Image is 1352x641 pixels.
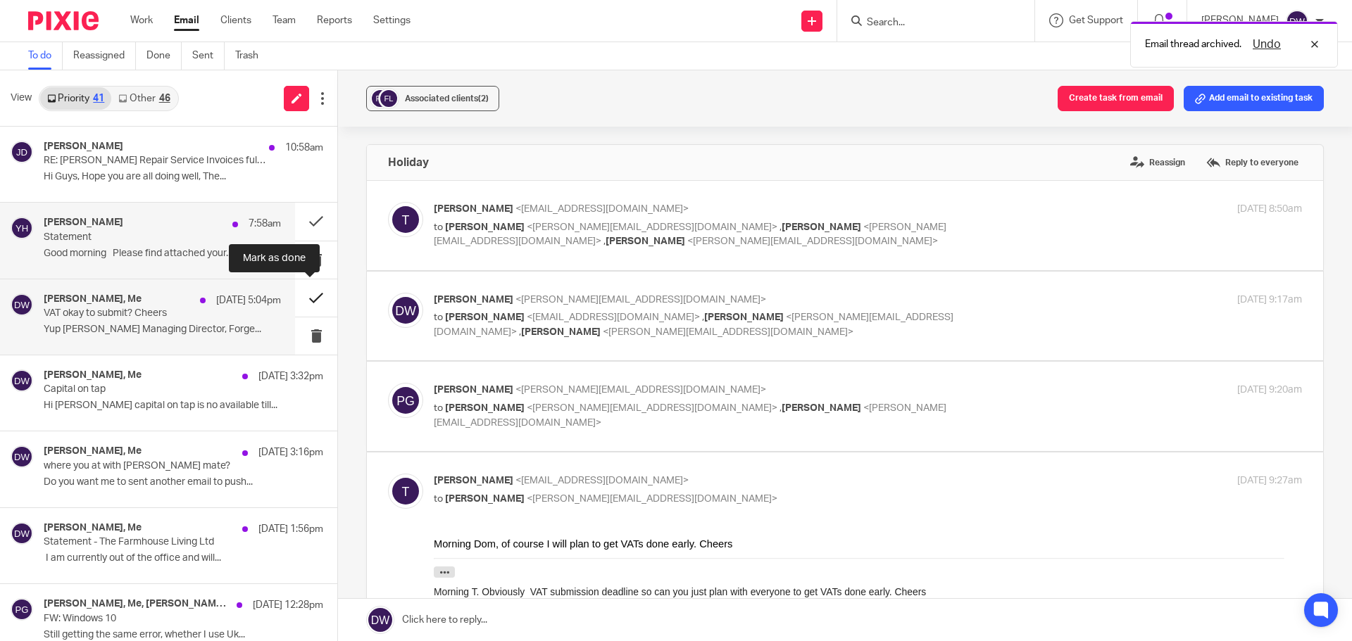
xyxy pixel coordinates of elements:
[11,522,33,545] img: svg%3E
[434,295,513,305] span: [PERSON_NAME]
[603,236,606,246] span: ,
[370,88,391,109] img: svg%3E
[249,217,281,231] p: 7:58am
[1237,474,1302,488] p: [DATE] 9:27am
[434,403,946,428] span: <[PERSON_NAME][EMAIL_ADDRESS][DOMAIN_NAME]>
[527,494,777,504] span: <[PERSON_NAME][EMAIL_ADDRESS][DOMAIN_NAME]>
[405,94,489,103] span: Associated clients
[704,312,784,322] span: [PERSON_NAME]
[388,383,423,418] img: svg%3E
[44,476,323,488] p: Do you want me to sent another email to push...
[111,87,177,110] a: Other46
[216,293,281,307] p: [DATE] 5:04pm
[73,42,136,70] a: Reassigned
[527,222,777,232] span: <[PERSON_NAME][EMAIL_ADDRESS][DOMAIN_NAME]>
[317,13,352,27] a: Reports
[445,222,525,232] span: [PERSON_NAME]
[515,385,766,395] span: <[PERSON_NAME][EMAIL_ADDRESS][DOMAIN_NAME]>
[445,403,525,413] span: [PERSON_NAME]
[1237,202,1302,217] p: [DATE] 8:50am
[11,445,33,468] img: svg%3E
[44,629,323,641] p: Still getting the same error, whether I use Uk...
[44,217,123,229] h4: [PERSON_NAME]
[434,204,513,214] span: [PERSON_NAME]
[388,156,429,170] h4: Holiday
[13,535,95,547] a: [DOMAIN_NAME]
[515,295,766,305] span: <[PERSON_NAME][EMAIL_ADDRESS][DOMAIN_NAME]>
[366,86,499,111] button: Associated clients(2)
[258,369,323,383] p: [DATE] 3:32pm
[445,494,525,504] span: [PERSON_NAME]
[258,522,323,536] p: [DATE] 1:56pm
[44,293,142,305] h4: [PERSON_NAME], Me
[174,13,199,27] a: Email
[434,494,443,504] span: to
[780,222,782,232] span: ,
[515,204,689,214] span: <[EMAIL_ADDRESS][DOMAIN_NAME]>
[11,293,33,316] img: svg%3E
[11,141,33,163] img: svg%3E
[378,88,399,109] img: svg%3E
[527,312,700,322] span: <[EMAIL_ADDRESS][DOMAIN_NAME]>
[44,522,142,534] h4: [PERSON_NAME], Me
[434,312,953,337] span: <[PERSON_NAME][EMAIL_ADDRESS][DOMAIN_NAME]>
[782,222,861,232] span: [PERSON_NAME]
[220,13,251,27] a: Clients
[1184,86,1324,111] button: Add email to existing task
[434,476,513,485] span: [PERSON_NAME]
[44,598,230,610] h4: [PERSON_NAME], Me, [PERSON_NAME] - Active ITS
[258,445,323,459] p: [DATE] 3:16pm
[702,312,704,322] span: ,
[159,94,170,103] div: 46
[285,141,323,155] p: 10:58am
[445,312,525,322] span: [PERSON_NAME]
[146,42,182,70] a: Done
[28,42,63,70] a: To do
[44,369,142,381] h4: [PERSON_NAME], Me
[235,42,269,70] a: Trash
[434,385,513,395] span: [PERSON_NAME]
[373,13,411,27] a: Settings
[1145,37,1241,51] p: Email thread archived.
[273,13,296,27] a: Team
[44,383,268,395] p: Capital on tap
[434,222,443,232] span: to
[1058,86,1174,111] button: Create task from email
[44,613,268,625] p: FW: Windows 10
[1237,293,1302,307] p: [DATE] 9:17am
[40,87,111,110] a: Priority41
[44,536,268,548] p: Statement - The Farmhouse Living Ltd
[606,236,685,246] span: [PERSON_NAME]
[780,403,782,413] span: ,
[11,91,32,106] span: View
[478,94,489,103] span: (2)
[1203,152,1302,173] label: Reply to everyone
[93,94,104,103] div: 41
[44,445,142,457] h4: [PERSON_NAME], Me
[388,202,423,237] img: svg%3E
[44,460,268,472] p: where you at with [PERSON_NAME] mate?
[44,231,234,243] p: Statement
[28,11,99,30] img: Pixie
[1127,152,1189,173] label: Reassign
[44,400,323,412] p: Hi [PERSON_NAME] capital on tap is no available till...
[388,474,423,509] img: svg%3E
[519,327,521,337] span: ,
[1248,36,1285,53] button: Undo
[11,369,33,392] img: svg%3E
[1286,10,1308,32] img: svg%3E
[192,42,225,70] a: Sent
[44,248,281,260] p: Good morning Please find attached your...
[44,155,268,167] p: RE: [PERSON_NAME] Repair Service Invoices fully paid
[515,476,689,485] span: <[EMAIL_ADDRESS][DOMAIN_NAME]>
[44,324,281,336] p: Yup [PERSON_NAME] Managing Director, Forge...
[44,552,323,564] p: I am currently out of the office and will...
[782,403,861,413] span: [PERSON_NAME]
[44,307,234,319] p: VAT okay to submit? Cheers
[687,236,938,246] span: <[PERSON_NAME][EMAIL_ADDRESS][DOMAIN_NAME]>
[253,598,323,612] p: [DATE] 12:28pm
[11,217,33,239] img: svg%3E
[130,13,153,27] a: Work
[603,327,853,337] span: <[PERSON_NAME][EMAIL_ADDRESS][DOMAIN_NAME]>
[521,327,601,337] span: [PERSON_NAME]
